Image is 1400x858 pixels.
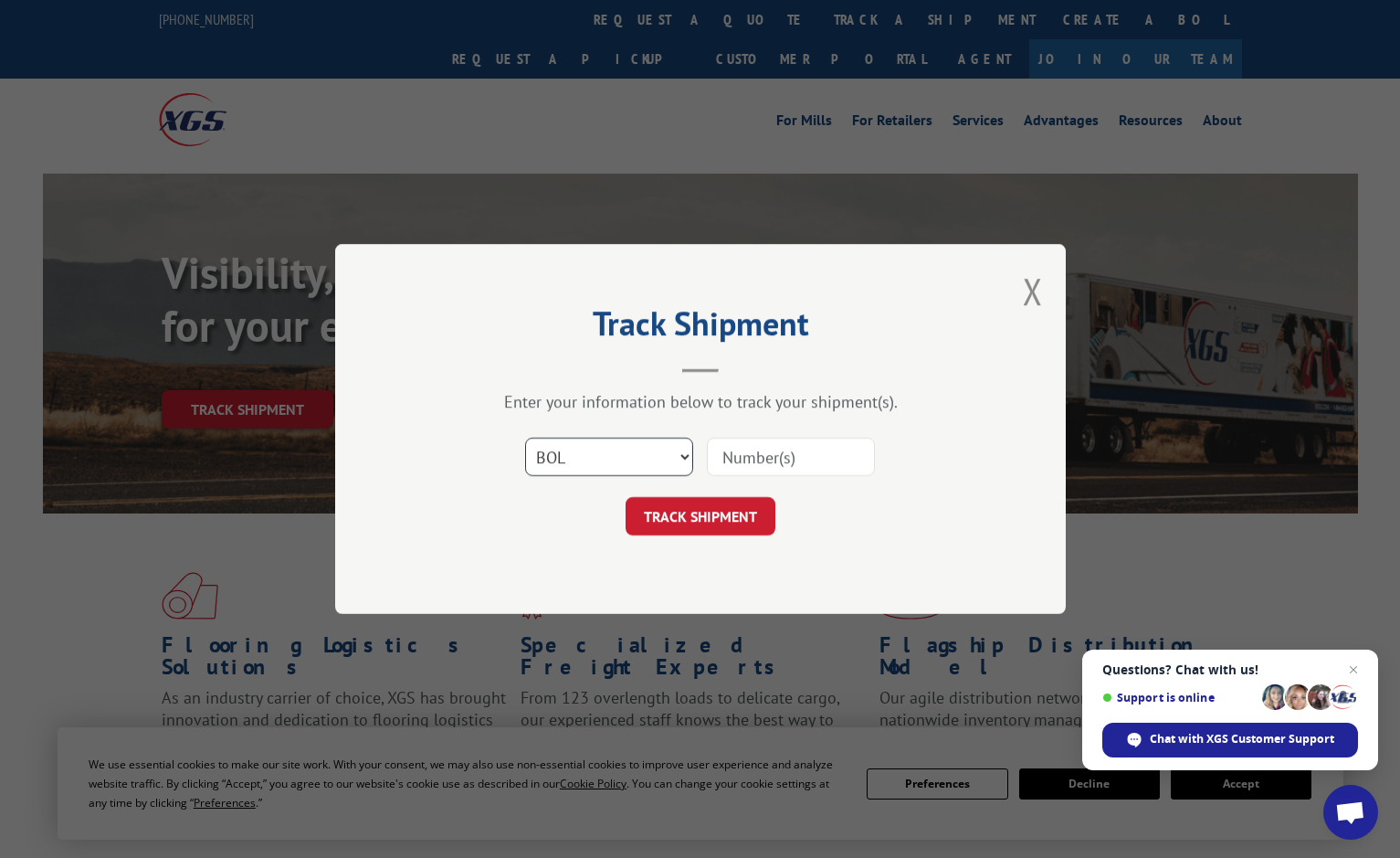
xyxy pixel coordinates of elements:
[1150,731,1334,747] span: Chat with XGS Customer Support
[626,497,775,535] button: TRACK SHIPMENT
[426,391,974,412] div: Enter your information below to track your shipment(s).
[1102,691,1256,704] span: Support is online
[1342,659,1364,681] span: Close chat
[1102,662,1358,677] span: Questions? Chat with us!
[1023,267,1043,315] button: Close modal
[426,311,974,345] h2: Track Shipment
[1323,785,1378,840] div: Open chat
[1102,723,1358,757] div: Chat with XGS Customer Support
[707,438,875,476] input: Number(s)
